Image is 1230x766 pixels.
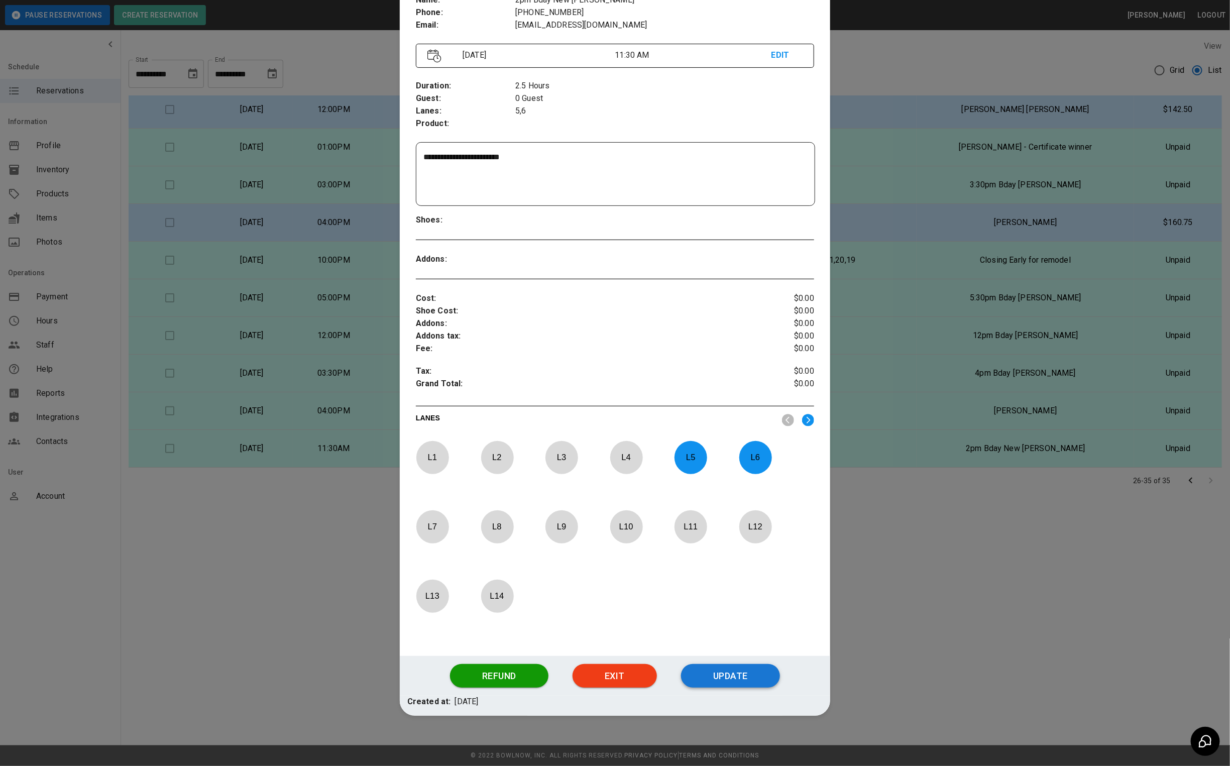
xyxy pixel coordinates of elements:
[416,378,748,393] p: Grand Total :
[416,446,449,469] p: L 1
[481,446,514,469] p: L 2
[481,515,514,538] p: L 8
[748,343,814,355] p: $0.00
[416,584,449,608] p: L 13
[416,253,515,266] p: Addons :
[782,414,794,426] img: nav_left.svg
[481,584,514,608] p: L 14
[515,92,814,105] p: 0 Guest
[416,365,748,378] p: Tax :
[515,7,814,19] p: [PHONE_NUMBER]
[573,664,657,688] button: Exit
[674,515,707,538] p: L 11
[610,515,643,538] p: L 10
[802,414,814,426] img: right.svg
[416,317,748,330] p: Addons :
[427,49,441,63] img: Vector
[748,330,814,343] p: $0.00
[515,80,814,92] p: 2.5 Hours
[416,292,748,305] p: Cost :
[416,7,515,19] p: Phone :
[416,214,515,227] p: Shoes :
[610,446,643,469] p: L 4
[739,446,772,469] p: L 6
[515,19,814,32] p: [EMAIL_ADDRESS][DOMAIN_NAME]
[748,292,814,305] p: $0.00
[416,105,515,118] p: Lanes :
[416,330,748,343] p: Addons tax :
[455,696,479,708] p: [DATE]
[416,80,515,92] p: Duration :
[459,49,615,61] p: [DATE]
[748,378,814,393] p: $0.00
[681,664,780,688] button: Update
[748,365,814,378] p: $0.00
[545,446,578,469] p: L 3
[771,49,803,62] p: EDIT
[748,305,814,317] p: $0.00
[515,105,814,118] p: 5,6
[416,515,449,538] p: L 7
[450,664,548,688] button: Refund
[748,317,814,330] p: $0.00
[416,92,515,105] p: Guest :
[416,343,748,355] p: Fee :
[416,413,774,427] p: LANES
[739,515,772,538] p: L 12
[407,696,451,708] p: Created at:
[416,305,748,317] p: Shoe Cost :
[674,446,707,469] p: L 5
[416,118,515,130] p: Product :
[416,19,515,32] p: Email :
[545,515,578,538] p: L 9
[615,49,771,61] p: 11:30 AM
